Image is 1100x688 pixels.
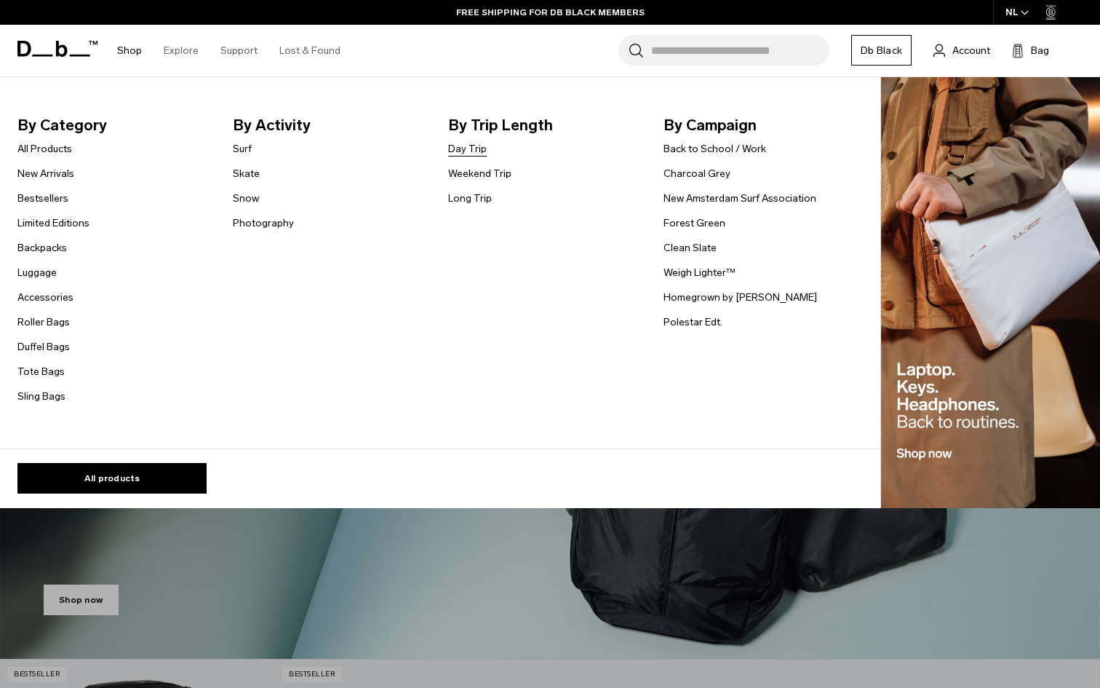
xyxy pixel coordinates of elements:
[17,265,57,280] a: Luggage
[448,114,640,137] span: By Trip Length
[106,25,351,76] nav: Main Navigation
[663,141,766,157] a: Back to School / Work
[233,216,294,231] a: Photography
[117,25,142,76] a: Shop
[663,191,816,206] a: New Amsterdam Surf Association
[164,25,199,76] a: Explore
[233,166,260,181] a: Skate
[233,114,425,137] span: By Activity
[17,216,89,231] a: Limited Editions
[448,191,492,206] a: Long Trip
[17,141,72,157] a: All Products
[279,25,340,76] a: Lost & Found
[17,240,67,256] a: Backpacks
[17,166,74,181] a: New Arrivals
[17,463,207,494] a: All products
[17,315,70,330] a: Roller Bags
[663,265,736,280] a: Weigh Lighter™
[17,389,65,404] a: Sling Bags
[663,166,730,181] a: Charcoal Grey
[933,41,990,59] a: Account
[952,43,990,58] span: Account
[17,191,68,206] a: Bestsellers
[1012,41,1049,59] button: Bag
[663,315,722,330] a: Polestar Edt.
[233,141,252,157] a: Surf
[1031,43,1049,58] span: Bag
[456,6,645,19] a: FREE SHIPPING FOR DB BLACK MEMBERS
[663,240,717,256] a: Clean Slate
[663,290,817,305] a: Homegrown by [PERSON_NAME]
[448,166,511,181] a: Weekend Trip
[17,290,73,305] a: Accessories
[233,191,259,206] a: Snow
[663,114,856,137] span: By Campaign
[881,77,1100,509] img: Db
[17,364,65,379] a: Tote Bags
[220,25,258,76] a: Support
[663,216,725,231] a: Forest Green
[448,141,487,157] a: Day Trip
[17,114,210,137] span: By Category
[17,339,70,355] a: Duffel Bags
[851,35,912,66] a: Db Black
